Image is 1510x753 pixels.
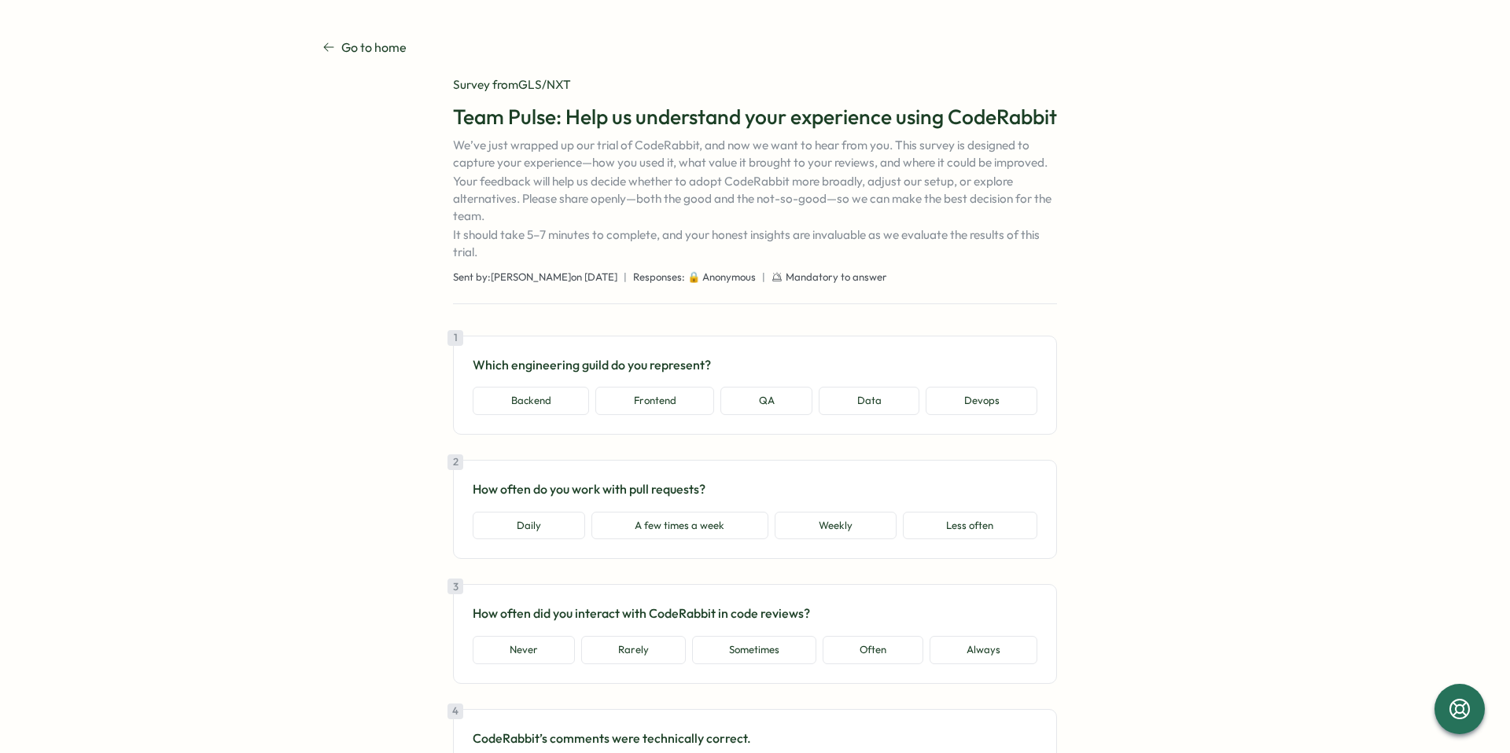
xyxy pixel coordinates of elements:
button: Devops [926,387,1037,415]
p: How often do you work with pull requests? [473,479,1037,499]
span: | [762,270,765,285]
p: Go to home [341,38,407,57]
p: How often did you interact with CodeRabbit in code reviews? [473,604,1037,623]
button: Frontend [595,387,714,415]
p: We’ve just wrapped up our trial of CodeRabbit, and now we want to hear from you. This survey is d... [453,137,1057,261]
button: A few times a week [591,512,769,540]
span: | [624,270,627,285]
p: CodeRabbit’s comments were technically correct. [473,729,1037,748]
button: Often [823,636,923,664]
div: Survey from GLS/NXT [453,76,1057,94]
h1: Team Pulse: Help us understand your experience using CodeRabbit [453,103,1057,130]
span: Sent by: [PERSON_NAME] on [DATE] [453,270,617,285]
button: Rarely [581,636,686,664]
span: Mandatory to answer [786,270,887,285]
div: 1 [447,330,463,346]
button: Always [930,636,1037,664]
button: Sometimes [692,636,816,664]
span: Responses: 🔒 Anonymous [633,270,756,285]
button: Backend [473,387,589,415]
button: Never [473,636,575,664]
button: Daily [473,512,585,540]
a: Go to home [322,38,407,57]
p: Which engineering guild do you represent? [473,355,1037,375]
button: Less often [903,512,1038,540]
div: 3 [447,579,463,594]
div: 2 [447,454,463,470]
button: Data [819,387,919,415]
button: Weekly [775,512,897,540]
div: 4 [447,703,463,719]
button: QA [720,387,812,415]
